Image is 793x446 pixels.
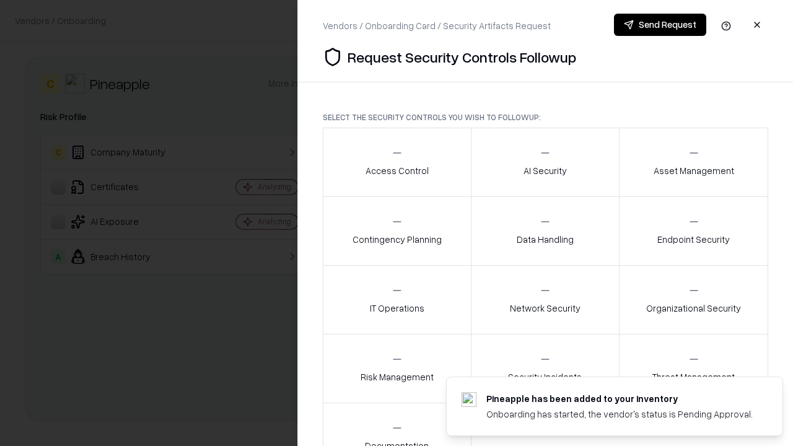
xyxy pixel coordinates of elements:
[517,233,574,246] p: Data Handling
[361,370,434,383] p: Risk Management
[619,265,768,334] button: Organizational Security
[619,334,768,403] button: Threat Management
[619,128,768,197] button: Asset Management
[348,47,576,67] p: Request Security Controls Followup
[471,128,620,197] button: AI Security
[619,196,768,266] button: Endpoint Security
[486,392,753,405] div: Pineapple has been added to your inventory
[462,392,476,407] img: pineappleenergy.com
[471,196,620,266] button: Data Handling
[323,196,471,266] button: Contingency Planning
[652,370,735,383] p: Threat Management
[524,164,567,177] p: AI Security
[508,370,582,383] p: Security Incidents
[654,164,734,177] p: Asset Management
[646,302,741,315] p: Organizational Security
[486,408,753,421] div: Onboarding has started, the vendor's status is Pending Approval.
[471,265,620,334] button: Network Security
[353,233,442,246] p: Contingency Planning
[323,334,471,403] button: Risk Management
[323,128,471,197] button: Access Control
[323,19,551,32] div: Vendors / Onboarding Card / Security Artifacts Request
[471,334,620,403] button: Security Incidents
[657,233,730,246] p: Endpoint Security
[614,14,706,36] button: Send Request
[323,265,471,334] button: IT Operations
[366,164,429,177] p: Access Control
[510,302,581,315] p: Network Security
[370,302,424,315] p: IT Operations
[323,112,768,123] p: Select the security controls you wish to followup:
